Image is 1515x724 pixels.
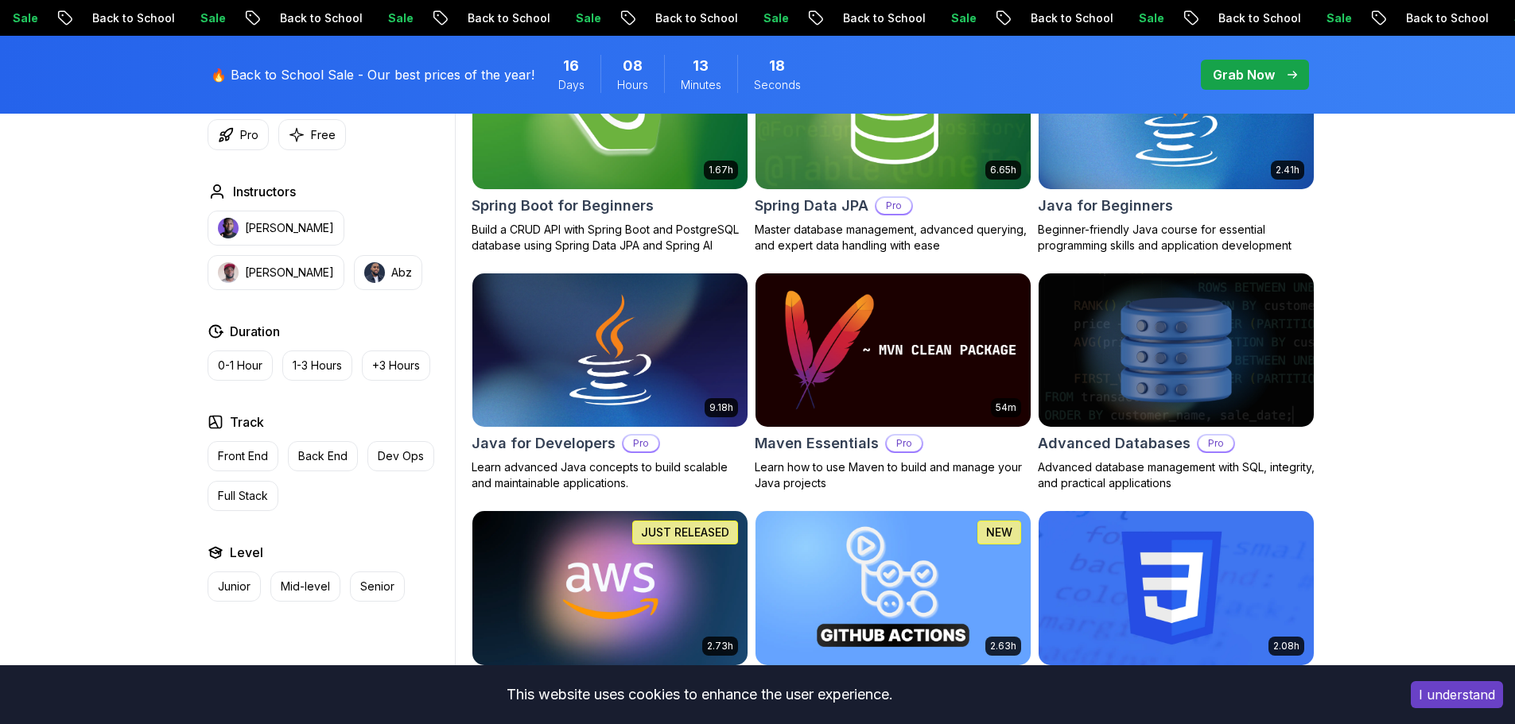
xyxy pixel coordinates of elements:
[996,401,1016,414] p: 54m
[354,255,422,290] button: instructor imgAbz
[986,525,1012,540] p: NEW
[887,436,922,451] p: Pro
[233,182,296,201] h2: Instructors
[1014,10,1122,26] p: Back to School
[990,164,1016,176] p: 6.65h
[769,55,785,77] span: 18 Seconds
[563,55,579,77] span: 16 Days
[755,34,1031,254] a: Spring Data JPA card6.65hNEWSpring Data JPAProMaster database management, advanced querying, and ...
[240,127,258,143] p: Pro
[184,10,235,26] p: Sale
[1038,34,1315,254] a: Java for Beginners card2.41hJava for BeginnersBeginner-friendly Java course for essential program...
[990,640,1016,652] p: 2.63h
[934,10,985,26] p: Sale
[876,198,911,214] p: Pro
[623,436,658,451] p: Pro
[559,10,610,26] p: Sale
[1038,432,1191,455] h2: Advanced Databases
[270,571,340,602] button: Mid-level
[709,401,733,414] p: 9.18h
[1310,10,1361,26] p: Sale
[230,543,263,562] h2: Level
[1039,273,1314,428] img: Advanced Databases card
[218,218,239,238] img: instructor img
[391,265,412,281] p: Abz
[208,571,261,602] button: Junior
[472,459,748,491] p: Learn advanced Java concepts to build scalable and maintainable applications.
[208,211,344,246] button: instructor img[PERSON_NAME]
[623,55,643,77] span: 8 Hours
[218,579,251,594] p: Junior
[755,432,879,455] h2: Maven Essentials
[451,10,559,26] p: Back to School
[298,448,348,464] p: Back End
[472,273,748,428] img: Java for Developers card
[754,77,801,93] span: Seconds
[1273,640,1299,652] p: 2.08h
[1389,10,1498,26] p: Back to School
[472,222,748,254] p: Build a CRUD API with Spring Boot and PostgreSQL database using Spring Data JPA and Spring AI
[278,119,346,150] button: Free
[76,10,184,26] p: Back to School
[245,265,334,281] p: [PERSON_NAME]
[378,448,424,464] p: Dev Ops
[350,571,405,602] button: Senior
[472,34,748,254] a: Spring Boot for Beginners card1.67hNEWSpring Boot for BeginnersBuild a CRUD API with Spring Boot ...
[1038,195,1173,217] h2: Java for Beginners
[472,195,654,217] h2: Spring Boot for Beginners
[755,195,868,217] h2: Spring Data JPA
[364,262,385,283] img: instructor img
[641,525,729,540] p: JUST RELEASED
[208,481,278,511] button: Full Stack
[681,77,721,93] span: Minutes
[1038,459,1315,491] p: Advanced database management with SQL, integrity, and practical applications
[362,350,430,381] button: +3 Hours
[1122,10,1173,26] p: Sale
[218,358,262,374] p: 0-1 Hour
[755,273,1031,492] a: Maven Essentials card54mMaven EssentialsProLearn how to use Maven to build and manage your Java p...
[1039,511,1314,665] img: CSS Essentials card
[472,511,748,665] img: AWS for Developers card
[1202,10,1310,26] p: Back to School
[208,255,344,290] button: instructor img[PERSON_NAME]
[208,441,278,471] button: Front End
[371,10,422,26] p: Sale
[755,222,1031,254] p: Master database management, advanced querying, and expert data handling with ease
[1038,273,1315,492] a: Advanced Databases cardAdvanced DatabasesProAdvanced database management with SQL, integrity, and...
[230,322,280,341] h2: Duration
[755,459,1031,491] p: Learn how to use Maven to build and manage your Java projects
[12,677,1387,712] div: This website uses cookies to enhance the user experience.
[293,358,342,374] p: 1-3 Hours
[367,441,434,471] button: Dev Ops
[693,55,709,77] span: 13 Minutes
[1411,681,1503,708] button: Accept cookies
[263,10,371,26] p: Back to School
[756,273,1031,428] img: Maven Essentials card
[211,65,534,84] p: 🔥 Back to School Sale - Our best prices of the year!
[360,579,394,594] p: Senior
[709,164,733,176] p: 1.67h
[1276,164,1299,176] p: 2.41h
[208,119,269,150] button: Pro
[311,127,336,143] p: Free
[472,432,616,455] h2: Java for Developers
[218,488,268,504] p: Full Stack
[282,350,352,381] button: 1-3 Hours
[756,511,1031,665] img: CI/CD with GitHub Actions card
[218,448,268,464] p: Front End
[707,640,733,652] p: 2.73h
[245,220,334,236] p: [PERSON_NAME]
[208,350,273,381] button: 0-1 Hour
[1213,65,1275,84] p: Grab Now
[1038,222,1315,254] p: Beginner-friendly Java course for essential programming skills and application development
[281,579,330,594] p: Mid-level
[826,10,934,26] p: Back to School
[639,10,747,26] p: Back to School
[230,412,264,432] h2: Track
[1198,436,1233,451] p: Pro
[747,10,798,26] p: Sale
[372,358,420,374] p: +3 Hours
[558,77,585,93] span: Days
[472,273,748,492] a: Java for Developers card9.18hJava for DevelopersProLearn advanced Java concepts to build scalable...
[288,441,358,471] button: Back End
